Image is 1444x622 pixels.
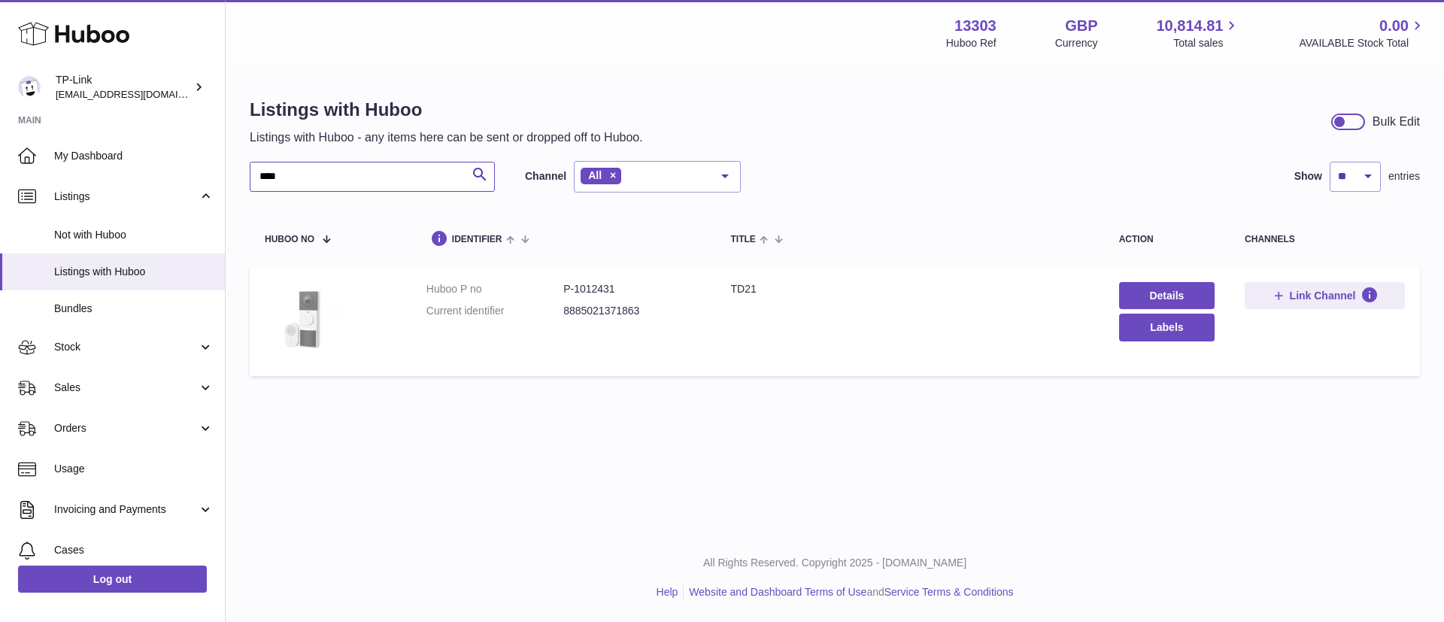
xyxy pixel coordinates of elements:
[730,282,1088,296] div: TD21
[1294,169,1322,184] label: Show
[54,228,214,242] span: Not with Huboo
[689,586,866,598] a: Website and Dashboard Terms of Use
[56,73,191,102] div: TP-Link
[1290,289,1356,302] span: Link Channel
[1388,169,1420,184] span: entries
[657,586,678,598] a: Help
[54,543,214,557] span: Cases
[1299,16,1426,50] a: 0.00 AVAILABLE Stock Total
[1173,36,1240,50] span: Total sales
[54,149,214,163] span: My Dashboard
[1299,36,1426,50] span: AVAILABLE Stock Total
[250,98,643,122] h1: Listings with Huboo
[54,502,198,517] span: Invoicing and Payments
[265,282,340,357] img: TD21
[238,556,1432,570] p: All Rights Reserved. Copyright 2025 - [DOMAIN_NAME]
[884,586,1014,598] a: Service Terms & Conditions
[563,282,700,296] dd: P-1012431
[54,462,214,476] span: Usage
[946,36,997,50] div: Huboo Ref
[730,235,755,244] span: title
[1373,114,1420,130] div: Bulk Edit
[1379,16,1409,36] span: 0.00
[954,16,997,36] strong: 13303
[426,304,563,318] dt: Current identifier
[18,566,207,593] a: Log out
[452,235,502,244] span: identifier
[54,340,198,354] span: Stock
[1156,16,1240,50] a: 10,814.81 Total sales
[54,421,198,435] span: Orders
[426,282,563,296] dt: Huboo P no
[1245,235,1405,244] div: channels
[54,265,214,279] span: Listings with Huboo
[250,129,643,146] p: Listings with Huboo - any items here can be sent or dropped off to Huboo.
[1065,16,1097,36] strong: GBP
[525,169,566,184] label: Channel
[684,585,1013,599] li: and
[1245,282,1405,309] button: Link Channel
[18,76,41,99] img: internalAdmin-13303@internal.huboo.com
[1055,36,1098,50] div: Currency
[54,302,214,316] span: Bundles
[1119,235,1215,244] div: action
[56,88,221,100] span: [EMAIL_ADDRESS][DOMAIN_NAME]
[1119,282,1215,309] a: Details
[1119,314,1215,341] button: Labels
[588,169,602,181] span: All
[54,381,198,395] span: Sales
[563,304,700,318] dd: 8885021371863
[265,235,314,244] span: Huboo no
[54,190,198,204] span: Listings
[1156,16,1223,36] span: 10,814.81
